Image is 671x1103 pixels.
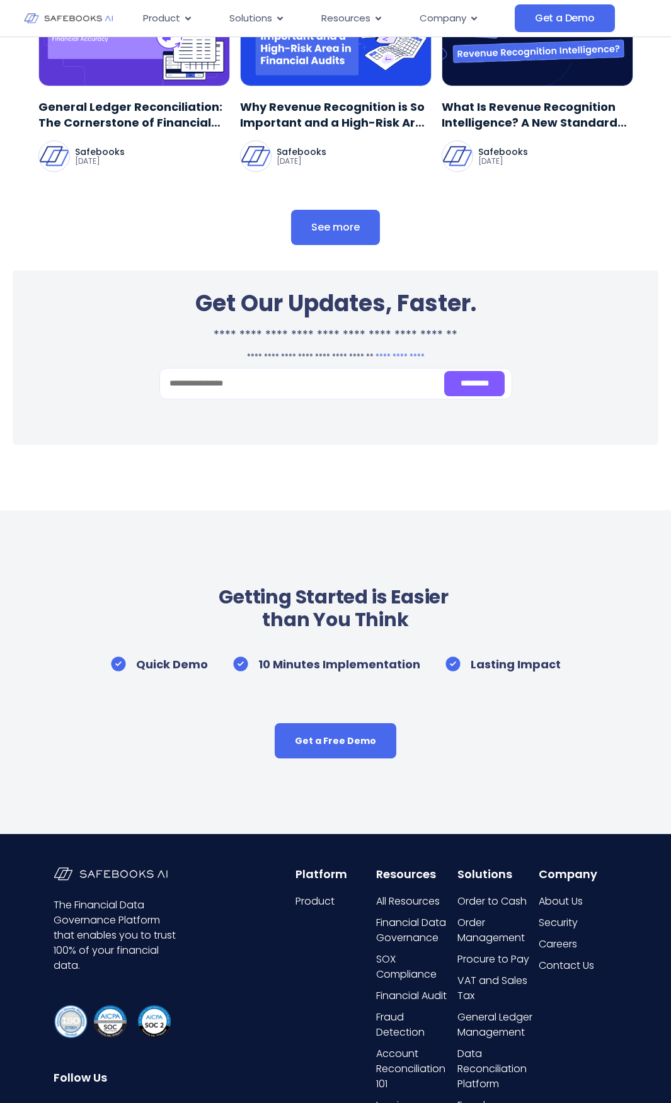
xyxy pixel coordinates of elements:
[240,99,432,130] a: Why Revenue Recognition is So Important and a High-Risk Area in Financial Audits
[277,156,326,166] p: [DATE]
[229,11,272,26] span: Solutions
[258,656,420,673] p: 10 Minutes Implementation
[75,147,125,156] p: Safebooks
[539,894,617,909] a: About Us
[275,723,396,758] a: Get a Free Demo
[457,952,536,967] a: Procure to Pay
[39,141,69,171] img: Safebooks
[38,99,230,130] a: General Ledger Reconciliation: The Cornerstone of Financial Accuracy
[376,952,455,982] a: SOX Compliance
[478,156,528,166] p: [DATE]
[457,1046,536,1092] a: Data Reconciliation Platform
[277,147,326,156] p: Safebooks
[143,11,180,26] span: Product
[457,973,536,1003] a: VAT and Sales Tax
[539,958,617,973] a: Contact Us
[478,147,528,156] p: Safebooks
[471,656,561,673] p: Lasting Impact
[295,867,374,881] h6: Platform
[133,6,515,31] div: Menu Toggle
[457,867,536,881] h6: Solutions
[54,898,180,973] p: The Financial Data Governance Platform that enables you to trust 100% of your financial data.
[295,894,374,909] a: Product
[539,894,583,909] span: About Us
[376,1010,455,1040] a: Fraud Detection
[420,11,466,26] span: Company
[457,915,536,946] a: Order Management
[136,656,208,673] p: Quick Demo
[442,141,473,171] img: Safebooks
[376,988,455,1003] a: Financial Audit
[133,6,515,31] nav: Menu
[376,915,455,946] a: Financial Data Governance
[376,867,455,881] h6: Resources
[539,937,617,952] a: Careers
[457,894,527,909] span: Order to Cash
[539,867,617,881] h6: Company
[376,988,447,1003] span: Financial Audit
[321,11,370,26] span: Resources
[54,1071,180,1085] h6: Follow Us
[535,12,595,25] span: Get a Demo
[291,210,380,245] a: See more
[457,1010,536,1040] a: General Ledger Management
[515,4,615,32] a: Get a Demo
[376,1046,455,1092] a: Account Reconciliation 101
[442,99,633,130] a: What Is Revenue Recognition Intelligence? A New Standard for Financial Accuracy
[376,894,455,909] a: All Resources
[539,937,577,952] span: Careers
[219,586,452,631] h6: Getting Started is Easier than You Think
[295,894,335,909] span: Product
[539,915,617,930] a: Security
[376,894,440,909] span: All Resources
[241,141,271,171] img: Safebooks
[539,958,594,973] span: Contact Us
[539,915,578,930] span: Security
[457,952,529,967] span: Procure to Pay
[75,156,125,166] p: [DATE]
[457,894,536,909] a: Order to Cash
